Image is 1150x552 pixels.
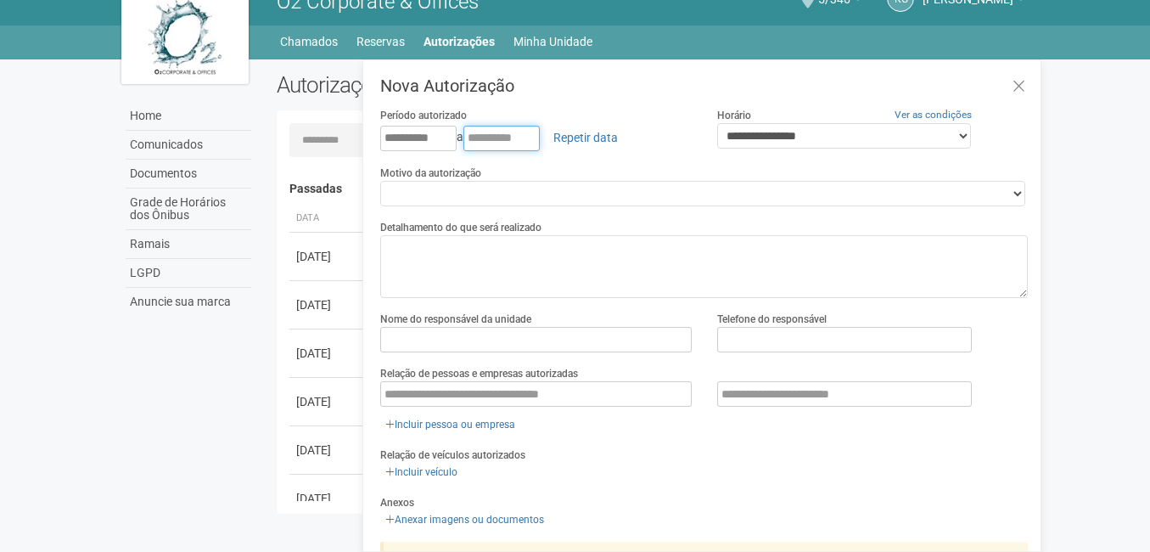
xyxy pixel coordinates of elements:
label: Motivo da autorização [380,166,481,181]
a: Repetir data [542,123,629,152]
a: Home [126,102,251,131]
a: Incluir veículo [380,463,463,482]
label: Nome do responsável da unidade [380,312,531,327]
div: [DATE] [296,393,359,410]
label: Relação de pessoas e empresas autorizadas [380,366,578,381]
a: Reservas [356,30,405,54]
label: Detalhamento do que será realizado [380,220,541,235]
div: [DATE] [296,296,359,313]
div: [DATE] [296,345,359,362]
div: [DATE] [296,248,359,265]
div: [DATE] [296,490,359,507]
a: Documentos [126,160,251,189]
a: Comunicados [126,131,251,160]
div: a [380,123,692,152]
a: LGPD [126,259,251,288]
th: Data [289,205,366,233]
a: Anuncie sua marca [126,288,251,316]
div: [DATE] [296,442,359,459]
label: Anexos [380,495,414,510]
a: Incluir pessoa ou empresa [380,415,520,434]
label: Relação de veículos autorizados [380,448,525,463]
a: Minha Unidade [513,30,592,54]
h4: Passadas [289,183,1017,195]
label: Período autorizado [380,108,467,123]
h3: Nova Autorização [380,77,1028,94]
h2: Autorizações [277,72,640,98]
a: Chamados [280,30,338,54]
a: Grade de Horários dos Ônibus [126,189,251,230]
a: Autorizações [424,30,495,54]
a: Anexar imagens ou documentos [380,510,549,529]
a: Ver as condições [895,109,972,121]
a: Ramais [126,230,251,259]
label: Horário [717,108,751,123]
label: Telefone do responsável [717,312,827,327]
